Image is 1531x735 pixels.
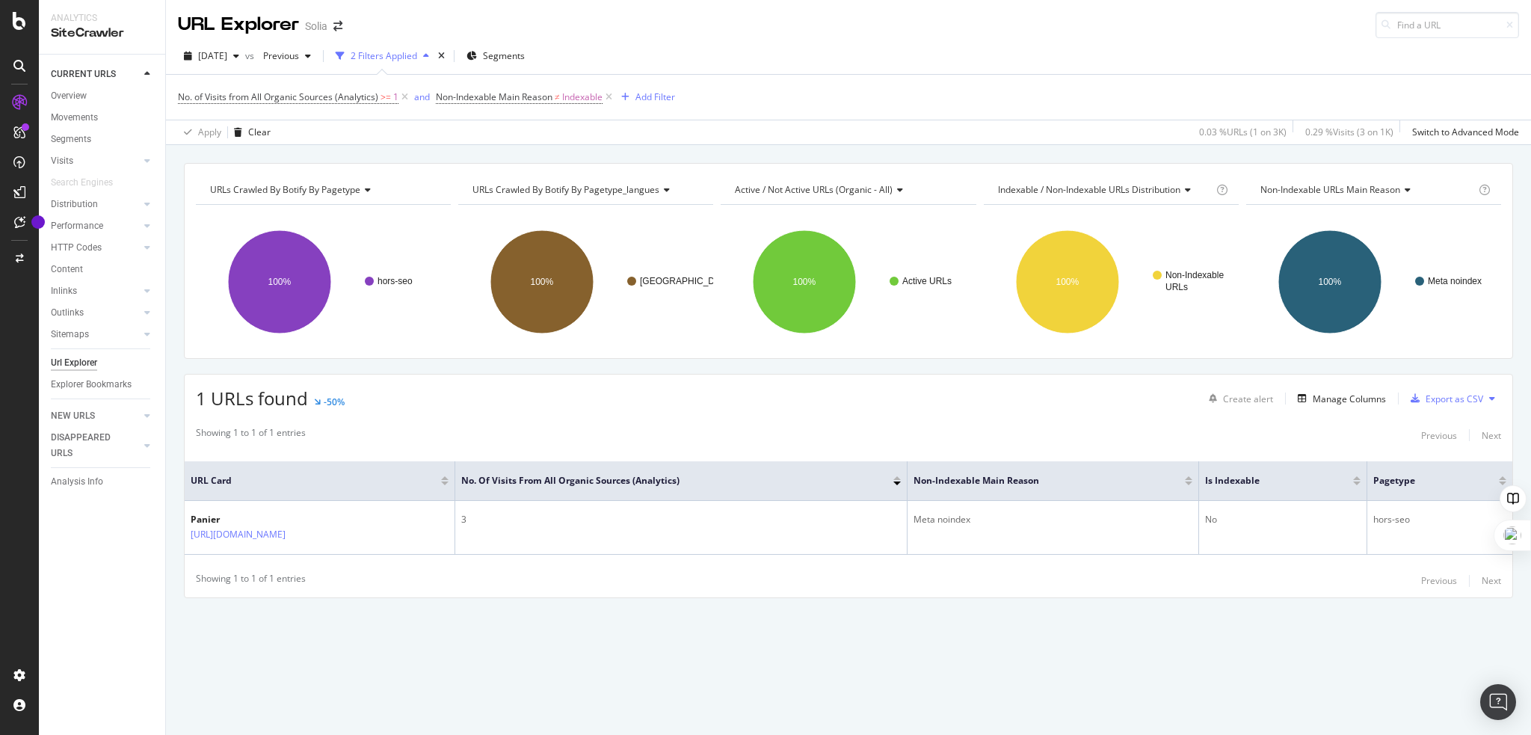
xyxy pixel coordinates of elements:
a: Outlinks [51,305,140,321]
div: Domaine: [DOMAIN_NAME] [39,39,169,51]
button: Previous [1421,426,1457,444]
div: Panier [191,513,334,526]
button: 2 Filters Applied [330,44,435,68]
span: Previous [257,49,299,62]
div: Previous [1421,429,1457,442]
text: 100% [531,277,554,287]
div: URL Explorer [178,12,299,37]
svg: A chart. [1246,217,1501,347]
text: Active URLs [902,276,952,286]
a: Movements [51,110,155,126]
h4: URLs Crawled By Botify By pagetype_langues [469,178,700,202]
span: ≠ [555,90,560,103]
div: Movements [51,110,98,126]
span: URL Card [191,474,437,488]
div: Manage Columns [1313,393,1386,405]
button: Switch to Advanced Mode [1406,120,1519,144]
div: 0.03 % URLs ( 1 on 3K ) [1199,126,1287,138]
input: Find a URL [1376,12,1519,38]
span: No. of Visits from All Organic Sources (Analytics) [461,474,871,488]
div: 3 [461,513,901,526]
div: 2 Filters Applied [351,49,417,62]
div: DISAPPEARED URLS [51,430,126,461]
span: Non-Indexable Main Reason [436,90,552,103]
text: 100% [1056,277,1079,287]
a: Content [51,262,155,277]
div: Showing 1 to 1 of 1 entries [196,426,306,444]
span: Is Indexable [1205,474,1331,488]
div: hors-seo [1373,513,1506,526]
span: pagetype [1373,474,1476,488]
div: Domaine [78,88,115,98]
svg: A chart. [984,217,1239,347]
div: NEW URLS [51,408,95,424]
button: Clear [228,120,271,144]
div: and [414,90,430,103]
div: Add Filter [635,90,675,103]
h4: Non-Indexable URLs Main Reason [1257,178,1476,202]
div: Analytics [51,12,153,25]
div: Apply [198,126,221,138]
span: 2025 Sep. 7th [198,49,227,62]
span: Indexable [562,87,603,108]
a: NEW URLS [51,408,140,424]
button: Next [1482,572,1501,590]
div: times [435,49,448,64]
div: SiteCrawler [51,25,153,42]
span: 1 [393,87,398,108]
text: Meta noindex [1428,276,1482,286]
div: Url Explorer [51,355,97,371]
button: Segments [460,44,531,68]
div: Distribution [51,197,98,212]
span: URLs Crawled By Botify By pagetype [210,183,360,196]
div: Export as CSV [1426,393,1483,405]
div: -50% [324,396,345,408]
a: Distribution [51,197,140,212]
span: No. of Visits from All Organic Sources (Analytics) [178,90,378,103]
div: Sitemaps [51,327,89,342]
div: Performance [51,218,103,234]
a: Inlinks [51,283,140,299]
div: Meta noindex [914,513,1192,526]
text: hors-seo [378,276,413,286]
div: Tooltip anchor [31,215,45,229]
div: Clear [248,126,271,138]
text: URLs [1165,282,1188,292]
div: Outlinks [51,305,84,321]
div: Mots-clés [188,88,226,98]
div: 0.29 % Visits ( 3 on 1K ) [1305,126,1393,138]
img: logo_orange.svg [24,24,36,36]
h4: Indexable / Non-Indexable URLs Distribution [995,178,1213,202]
div: Analysis Info [51,474,103,490]
text: 100% [1318,277,1341,287]
a: CURRENT URLS [51,67,140,82]
span: Non-Indexable URLs Main Reason [1260,183,1400,196]
button: [DATE] [178,44,245,68]
button: Add Filter [615,88,675,106]
span: 1 URLs found [196,386,308,410]
div: Inlinks [51,283,77,299]
text: 100% [268,277,292,287]
text: Non-Indexable [1165,270,1224,280]
a: DISAPPEARED URLS [51,430,140,461]
svg: A chart. [458,217,713,347]
div: Previous [1421,574,1457,587]
div: v 4.0.25 [42,24,73,36]
a: Analysis Info [51,474,155,490]
span: URLs Crawled By Botify By pagetype_langues [472,183,659,196]
button: Apply [178,120,221,144]
svg: A chart. [196,217,451,347]
a: Url Explorer [51,355,155,371]
button: Manage Columns [1292,390,1386,408]
h4: Active / Not Active URLs [732,178,962,202]
button: Next [1482,426,1501,444]
a: Segments [51,132,155,147]
a: Explorer Bookmarks [51,377,155,393]
img: tab_keywords_by_traffic_grey.svg [172,87,184,99]
span: Segments [483,49,525,62]
div: Open Intercom Messenger [1480,684,1516,720]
